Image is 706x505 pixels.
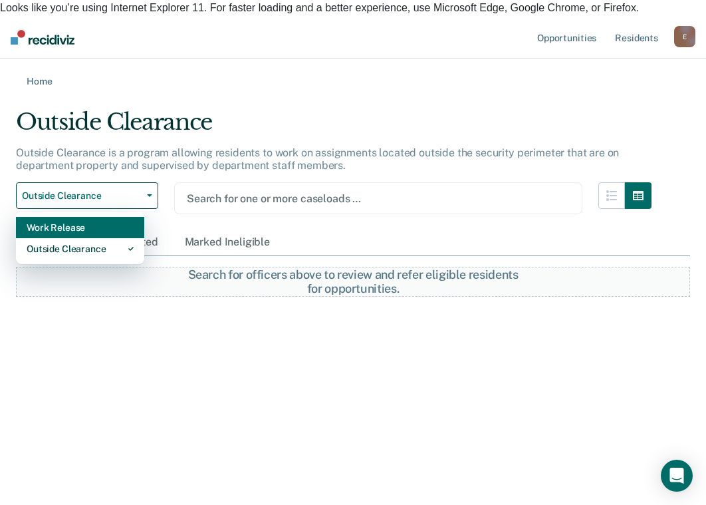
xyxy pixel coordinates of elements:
[534,16,599,59] a: Opportunities
[674,26,695,47] button: E
[185,267,521,296] div: Search for officers above to review and refer eligible residents for opportunities.
[16,75,690,87] a: Home
[27,217,134,238] div: Work Release
[697,15,706,33] span: ×
[612,16,661,59] a: Residents
[16,108,651,146] div: Outside Clearance
[16,146,619,172] p: Outside Clearance is a program allowing residents to work on assignments located outside the secu...
[661,460,693,492] div: Open Intercom Messenger
[16,182,158,209] button: Outside Clearance
[22,190,142,202] span: Outside Clearance
[27,238,134,259] div: Outside Clearance
[182,230,273,255] div: Marked Ineligible
[11,30,74,45] img: Recidiviz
